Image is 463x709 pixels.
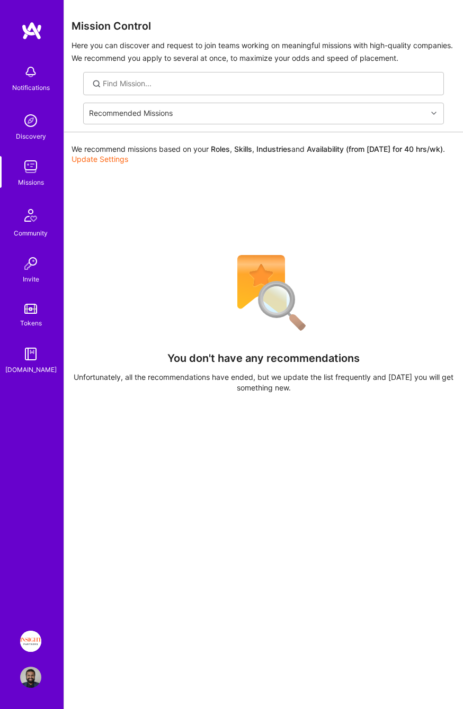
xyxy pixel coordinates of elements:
[72,144,456,165] p: We recommend missions based on your , , and .
[72,20,456,33] h3: Mission Control
[211,144,230,153] b: Roles
[20,667,41,688] img: User Avatar
[72,39,456,65] p: Here you can discover and request to join teams working on meaningful missions with high-quality ...
[234,144,252,153] b: Skills
[431,111,437,116] i: icon Chevron
[256,144,291,153] b: Industries
[167,352,360,365] h4: You don't have any recommendations
[20,253,41,274] img: Invite
[20,318,42,329] div: Tokens
[5,365,57,375] div: [DOMAIN_NAME]
[307,144,443,153] b: Availability (from [DATE] for 40 hrs/wk)
[21,21,42,40] img: logo
[18,177,44,188] div: Missions
[24,304,37,314] img: tokens
[20,343,41,365] img: guide book
[17,631,44,652] a: Insight Partners: Data & AI - Sourcing
[16,131,46,142] div: Discovery
[14,228,48,239] div: Community
[23,274,39,285] div: Invite
[103,78,436,89] input: Find Mission...
[89,108,173,119] div: Recommended Missions
[18,203,43,228] img: Community
[91,78,102,89] i: icon SearchGrey
[72,372,456,393] div: Unfortunately, all the recommendations have ended, but we update the list frequently and [DATE] y...
[20,631,41,652] img: Insight Partners: Data & AI - Sourcing
[12,83,50,93] div: Notifications
[20,110,41,131] img: discovery
[20,61,41,83] img: bell
[72,154,128,163] a: Update Settings
[20,156,41,177] img: teamwork
[17,667,44,688] a: User Avatar
[219,248,309,338] img: No Results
